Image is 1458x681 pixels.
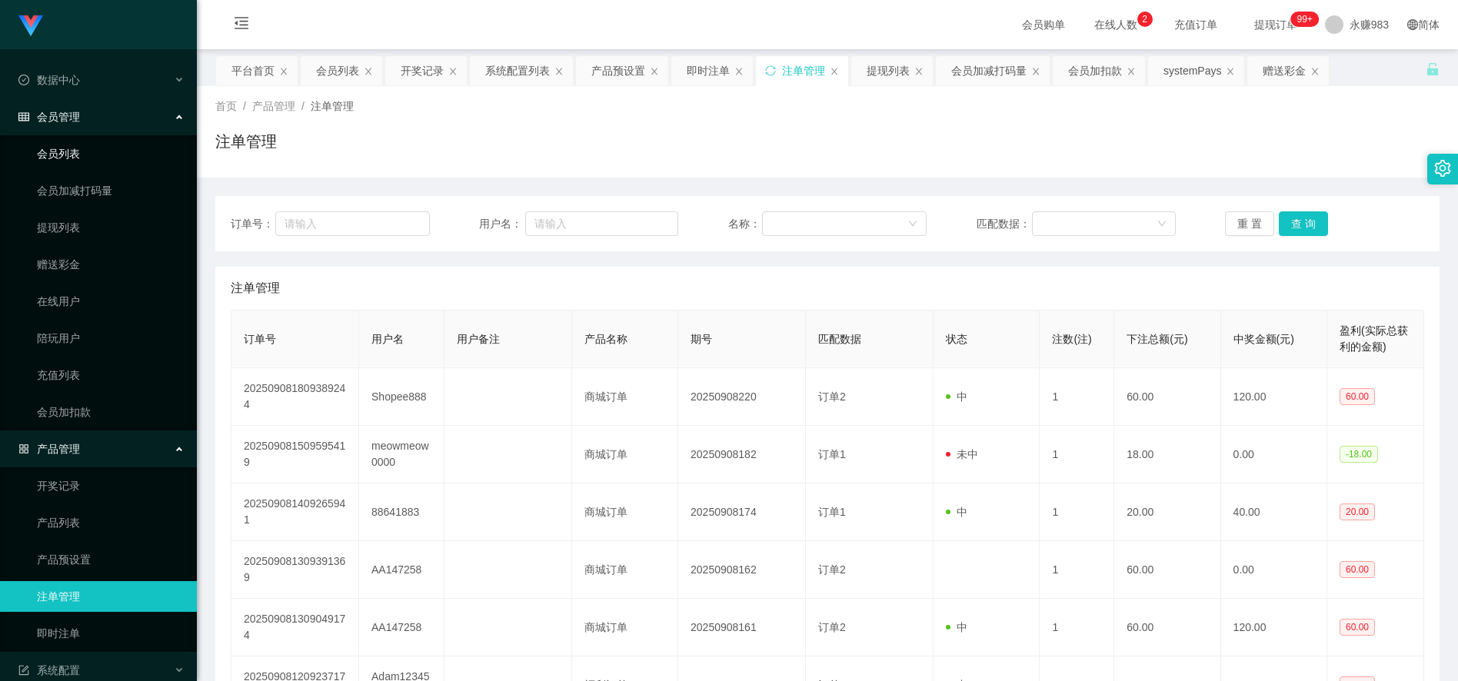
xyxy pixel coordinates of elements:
sup: 273 [1290,12,1318,27]
span: 订单2 [818,390,846,403]
td: 商城订单 [572,483,678,541]
i: 图标: close [734,67,744,76]
a: 开奖记录 [37,470,185,501]
div: 系统配置列表 [485,56,550,85]
div: 平台首页 [231,56,275,85]
span: 用户备注 [457,333,500,345]
span: 用户名： [479,216,525,232]
td: 0.00 [1221,426,1327,483]
td: 20250908220 [678,368,806,426]
span: / [301,100,305,112]
span: 产品名称 [584,333,627,345]
td: 120.00 [1221,599,1327,656]
span: 60.00 [1340,388,1375,405]
span: 注单管理 [231,279,280,297]
span: 产品管理 [252,100,295,112]
i: 图标: check-circle-o [18,75,29,85]
span: 未中 [946,448,978,460]
td: 60.00 [1114,541,1220,599]
a: 在线用户 [37,286,185,317]
i: 图标: close [650,67,659,76]
div: 会员加扣款 [1068,56,1122,85]
td: 202509081509595419 [231,426,359,483]
td: 1 [1040,368,1114,426]
button: 查 询 [1279,211,1328,236]
td: 202509081309049174 [231,599,359,656]
i: 图标: close [364,67,373,76]
a: 充值列表 [37,360,185,390]
i: 图标: close [279,67,288,76]
span: 匹配数据： [977,216,1032,232]
i: 图标: table [18,111,29,122]
td: 88641883 [359,483,444,541]
i: 图标: close [1226,67,1235,76]
a: 提现列表 [37,212,185,243]
td: 20.00 [1114,483,1220,541]
td: AA147258 [359,541,444,599]
input: 请输入 [525,211,678,236]
td: meowmeow0000 [359,426,444,483]
i: 图标: global [1407,19,1418,30]
td: 60.00 [1114,368,1220,426]
td: 商城订单 [572,541,678,599]
td: 18.00 [1114,426,1220,483]
span: 期号 [691,333,712,345]
span: 订单号： [231,216,275,232]
input: 请输入 [275,211,430,236]
td: 1 [1040,426,1114,483]
span: 充值订单 [1167,19,1225,30]
td: 202509081409265941 [231,483,359,541]
span: 60.00 [1340,561,1375,578]
i: 图标: sync [765,65,776,76]
a: 陪玩用户 [37,323,185,354]
span: -18.00 [1340,446,1378,463]
a: 会员列表 [37,138,185,169]
i: 图标: close [448,67,458,76]
div: 产品预设置 [591,56,645,85]
span: 下注总额(元) [1127,333,1187,345]
div: 会员加减打码量 [951,56,1027,85]
i: 图标: down [908,219,917,230]
div: 赠送彩金 [1263,56,1306,85]
i: 图标: down [1157,219,1167,230]
i: 图标: close [914,67,924,76]
td: 0.00 [1221,541,1327,599]
i: 图标: close [1127,67,1136,76]
div: systemPays [1163,56,1221,85]
td: 商城订单 [572,599,678,656]
td: 1 [1040,599,1114,656]
span: 订单2 [818,621,846,633]
div: 提现列表 [867,56,910,85]
i: 图标: form [18,665,29,676]
td: 1 [1040,541,1114,599]
span: 名称： [728,216,762,232]
i: 图标: menu-fold [215,1,268,50]
i: 图标: close [554,67,564,76]
i: 图标: close [1310,67,1320,76]
span: 首页 [215,100,237,112]
span: 订单号 [244,333,276,345]
span: 系统配置 [18,664,80,676]
td: 120.00 [1221,368,1327,426]
span: 中 [946,390,967,403]
span: 数据中心 [18,74,80,86]
i: 图标: close [830,67,839,76]
td: 20250908174 [678,483,806,541]
div: 注单管理 [782,56,825,85]
span: 状态 [946,333,967,345]
span: 会员管理 [18,111,80,123]
p: 2 [1142,12,1147,27]
span: 中奖金额(元) [1233,333,1294,345]
td: 商城订单 [572,426,678,483]
a: 会员加扣款 [37,397,185,427]
span: 用户名 [371,333,404,345]
span: 订单1 [818,448,846,460]
h1: 注单管理 [215,130,277,153]
a: 产品预设置 [37,544,185,575]
span: 产品管理 [18,443,80,455]
button: 重 置 [1225,211,1274,236]
span: 注单管理 [311,100,354,112]
td: Shopee888 [359,368,444,426]
i: 图标: close [1031,67,1040,76]
span: 中 [946,506,967,518]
